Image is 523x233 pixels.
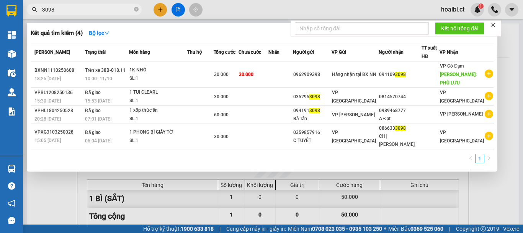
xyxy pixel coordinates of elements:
[10,10,48,48] img: logo.jpg
[34,138,61,143] span: 15:05 [DATE]
[85,68,126,73] span: Trên xe 38B-018.11
[31,29,83,37] h3: Kết quả tìm kiếm ( 4 )
[293,71,331,79] div: 0962909398
[239,50,261,55] span: Chưa cước
[129,50,150,55] span: Món hàng
[379,71,421,79] div: 094109
[8,107,16,116] img: solution-icon
[187,50,202,55] span: Thu hộ
[129,74,187,83] div: SL: 1
[395,126,406,131] span: 3098
[129,97,187,105] div: SL: 1
[332,90,376,104] span: VP [GEOGRAPHIC_DATA]
[32,7,37,12] span: search
[129,128,187,137] div: 1 PHONG BÌ GIẤY TỜ
[395,72,406,77] span: 3098
[34,50,70,55] span: [PERSON_NAME]
[214,72,229,77] span: 30.000
[440,90,484,104] span: VP [GEOGRAPHIC_DATA]
[293,137,331,145] div: C TUYẾT
[34,116,61,122] span: 20:28 [DATE]
[85,90,101,95] span: Đã giao
[72,19,320,28] li: Cổ Đạm, xã [GEOGRAPHIC_DATA], [GEOGRAPHIC_DATA]
[485,92,493,100] span: plus-circle
[440,50,458,55] span: VP Nhận
[268,50,279,55] span: Nhãn
[34,89,83,97] div: VPBL1208250136
[85,76,112,81] span: 10:00 - 11/10
[214,134,229,139] span: 30.000
[487,156,491,160] span: right
[129,88,187,97] div: 1 TUI CLEARL
[134,6,139,13] span: close-circle
[134,7,139,12] span: close-circle
[332,112,375,117] span: VP [PERSON_NAME]
[34,98,61,104] span: 15:30 [DATE]
[293,107,331,115] div: 094191
[441,24,478,33] span: Kết nối tổng đài
[379,107,421,115] div: 0989468777
[485,132,493,140] span: plus-circle
[34,66,83,74] div: BXNN1110250608
[485,69,493,78] span: plus-circle
[129,106,187,115] div: 1 xốp thức ăn
[485,110,493,118] span: plus-circle
[214,94,229,99] span: 30.000
[104,30,110,36] span: down
[8,50,16,58] img: warehouse-icon
[440,63,464,69] span: VP Cổ Đạm
[8,217,15,224] span: message
[435,22,484,35] button: Kết nối tổng đài
[379,50,404,55] span: Người nhận
[379,115,421,123] div: A Đạt
[8,200,15,207] span: notification
[214,50,235,55] span: Tổng cước
[476,154,484,163] a: 1
[293,129,331,137] div: 0359857916
[332,50,346,55] span: VP Gửi
[8,69,16,77] img: warehouse-icon
[85,108,101,113] span: Đã giao
[129,115,187,123] div: SL: 1
[8,182,15,190] span: question-circle
[309,94,320,99] span: 3098
[72,28,320,38] li: Hotline: 1900252555
[466,154,475,163] li: Previous Page
[484,154,494,163] li: Next Page
[8,165,16,173] img: warehouse-icon
[85,50,106,55] span: Trạng thái
[8,88,16,96] img: warehouse-icon
[379,93,421,101] div: 0814570744
[34,107,83,115] div: VPHL1804250528
[379,132,421,149] div: CHỊ [PERSON_NAME]
[468,156,473,160] span: left
[440,130,484,144] span: VP [GEOGRAPHIC_DATA]
[85,130,101,135] span: Đã giao
[8,31,16,39] img: dashboard-icon
[379,124,421,132] div: 086633
[295,22,429,35] input: Nhập số tổng đài
[85,116,111,122] span: 07:01 [DATE]
[83,27,116,39] button: Bộ lọcdown
[42,5,132,14] input: Tìm tên, số ĐT hoặc mã đơn
[34,128,83,136] div: VPXG3103250028
[85,138,111,144] span: 06:04 [DATE]
[293,115,331,123] div: Bà Tân
[484,154,494,163] button: right
[309,108,320,113] span: 3098
[10,56,114,81] b: GỬI : VP [GEOGRAPHIC_DATA]
[490,22,496,28] span: close
[466,154,475,163] button: left
[129,66,187,74] div: 1K NHỎ
[293,50,314,55] span: Người gửi
[422,45,437,59] span: TT xuất HĐ
[214,112,229,117] span: 60.000
[332,130,376,144] span: VP [GEOGRAPHIC_DATA]
[239,72,253,77] span: 30.000
[89,30,110,36] strong: Bộ lọc
[129,137,187,145] div: SL: 1
[475,154,484,163] li: 1
[332,72,376,77] span: Hàng nhận tại BX NN
[34,76,61,81] span: 18:25 [DATE]
[440,111,483,117] span: VP [PERSON_NAME]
